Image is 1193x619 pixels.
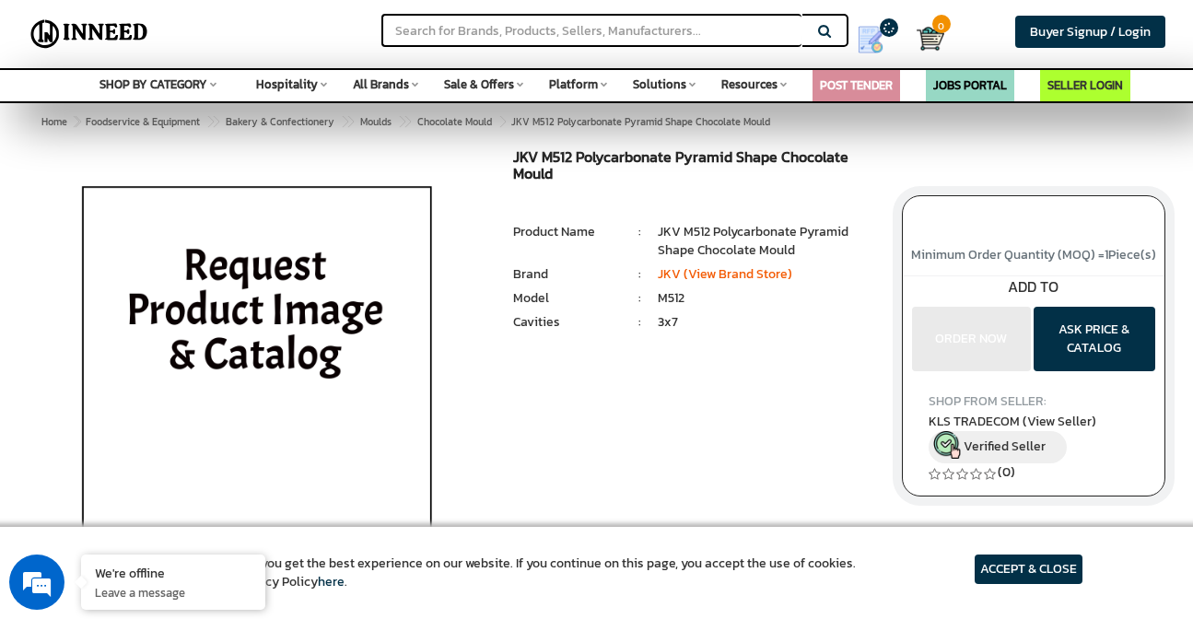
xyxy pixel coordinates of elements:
li: M512 [658,289,874,308]
li: JKV M512 Polycarbonate Pyramid Shape Chocolate Mould [658,223,874,260]
span: All Brands [353,76,409,93]
a: SELLER LOGIN [1047,76,1123,94]
span: Minimum Order Quantity (MOQ) = Piece(s) [911,245,1156,264]
span: Buyer Signup / Login [1030,22,1151,41]
a: Home [38,111,71,133]
img: inneed-verified-seller-icon.png [933,431,961,459]
span: Resources [721,76,778,93]
img: Show My Quotes [857,26,884,53]
span: Platform [549,76,598,93]
a: POST TENDER [820,76,893,94]
span: KLS TRADECOM (View Seller) [929,412,1096,431]
span: Solutions [633,76,686,93]
a: Moulds [357,111,395,133]
a: here [318,572,345,591]
span: 1 [1105,245,1108,264]
span: > [74,114,79,129]
li: Product Name [513,223,621,241]
li: : [622,265,658,284]
a: my Quotes [838,18,916,61]
li: : [622,289,658,308]
li: : [622,223,658,241]
span: JKV M512 Polycarbonate Pyramid Shape Chocolate Mould [82,114,770,129]
button: ASK PRICE & CATALOG [1034,307,1155,371]
span: Sale & Offers [444,76,514,93]
span: Chocolate Mould [417,114,492,129]
h1: JKV M512 Polycarbonate Pyramid Shape Chocolate Mould [513,149,874,186]
h4: SHOP FROM SELLER: [929,394,1138,408]
span: Foodservice & Equipment [86,114,200,129]
li: Cavities [513,313,621,332]
span: 0 [932,15,951,33]
span: Moulds [360,114,392,129]
span: Bakery & Confectionery [226,114,334,129]
article: ACCEPT & CLOSE [975,555,1082,584]
a: (0) [998,462,1015,482]
img: Inneed.Market [25,11,154,57]
a: Buyer Signup / Login [1015,16,1165,48]
li: 3x7 [658,313,874,332]
a: Cart 0 [917,18,929,59]
span: > [341,111,350,133]
img: JKV M512 Polycarbonate Pyramid Shape Chocolate Mould [41,149,472,610]
span: Verified Seller [964,437,1046,456]
article: We use cookies to ensure you get the best experience on our website. If you continue on this page... [111,555,856,591]
a: Chocolate Mould [414,111,496,133]
span: > [398,111,407,133]
a: Bakery & Confectionery [222,111,338,133]
a: KLS TRADECOM (View Seller) Verified Seller [929,412,1138,463]
span: Hospitality [256,76,318,93]
a: JOBS PORTAL [933,76,1007,94]
p: Leave a message [95,584,251,601]
span: > [206,111,216,133]
li: : [622,313,658,332]
div: ADD TO [903,276,1164,298]
div: We're offline [95,564,251,581]
li: Model [513,289,621,308]
input: Search for Brands, Products, Sellers, Manufacturers... [381,14,801,47]
img: Cart [917,25,944,53]
li: Brand [513,265,621,284]
span: > [498,111,508,133]
a: Foodservice & Equipment [82,111,204,133]
span: SHOP BY CATEGORY [99,76,207,93]
a: JKV (View Brand Store) [658,264,792,284]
